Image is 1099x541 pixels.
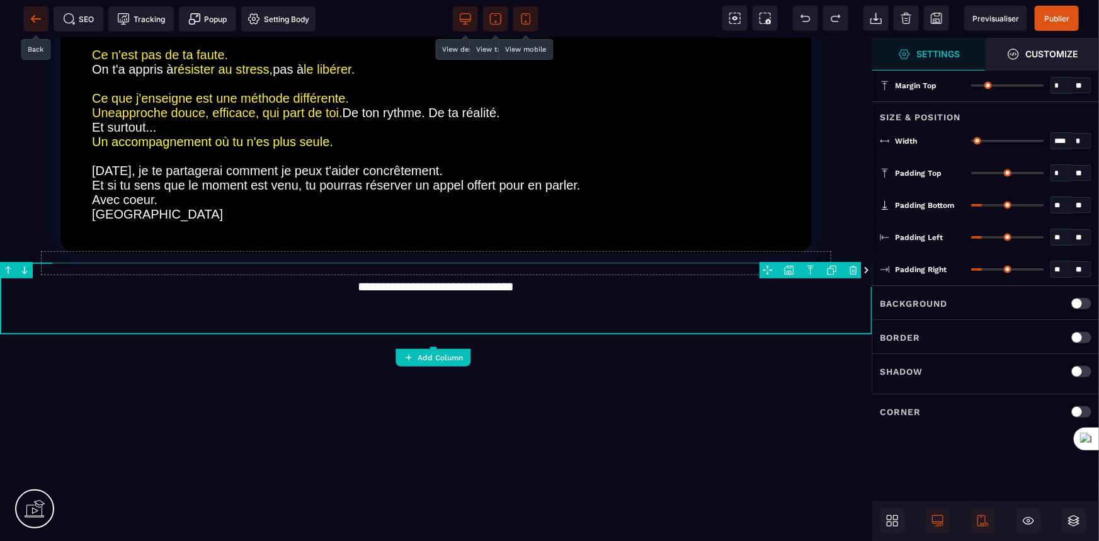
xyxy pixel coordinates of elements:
span: Popup [188,13,227,25]
span: Previsualiser [972,14,1019,23]
span: Padding Bottom [895,200,954,210]
span: View components [722,6,748,31]
p: Corner [880,404,921,419]
strong: Settings [917,49,960,59]
span: SEO [63,13,94,25]
span: Preview [964,6,1027,31]
span: Screenshot [753,6,778,31]
span: Tracking [117,13,165,25]
p: Shadow [880,364,923,379]
span: Padding Left [895,232,943,242]
div: Size & Position [872,101,1099,125]
span: Width [895,136,917,146]
span: Open Style Manager [986,38,1099,71]
p: Background [880,296,947,311]
strong: Customize [1026,49,1078,59]
p: Border [880,330,920,345]
span: Hide/Show Block [1016,508,1041,533]
span: Margin Top [895,81,937,91]
span: Open Layers [1061,508,1086,533]
div: Ce n'est pas de ta faute. [92,10,780,184]
span: Settings [872,38,986,71]
span: Padding Top [895,168,942,178]
button: Add Column [396,349,471,367]
strong: Add Column [418,353,464,362]
span: Mobile Only [971,508,996,533]
span: Open Blocks [880,508,905,533]
span: Publier [1044,14,1069,23]
span: Desktop Only [925,508,950,533]
span: Setting Body [248,13,309,25]
span: Padding Right [895,265,947,275]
